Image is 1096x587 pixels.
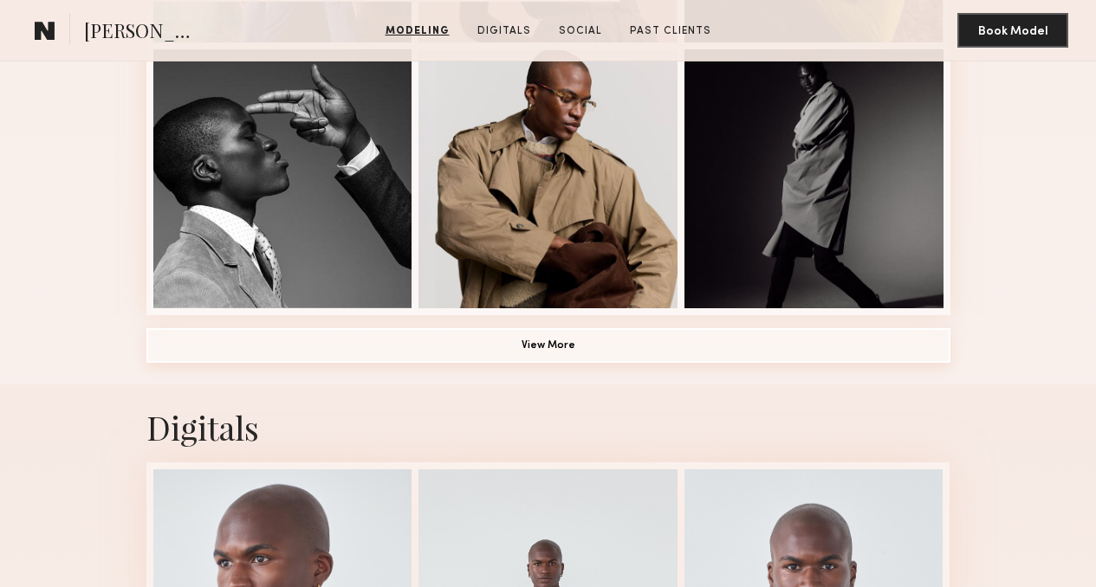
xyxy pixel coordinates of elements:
div: Digitals [146,405,950,448]
button: Book Model [957,13,1068,48]
button: View More [146,328,950,363]
a: Social [552,23,609,39]
a: Modeling [379,23,457,39]
a: Book Model [957,23,1068,37]
a: Digitals [470,23,538,39]
a: Past Clients [623,23,718,39]
span: [PERSON_NAME] [84,17,204,48]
